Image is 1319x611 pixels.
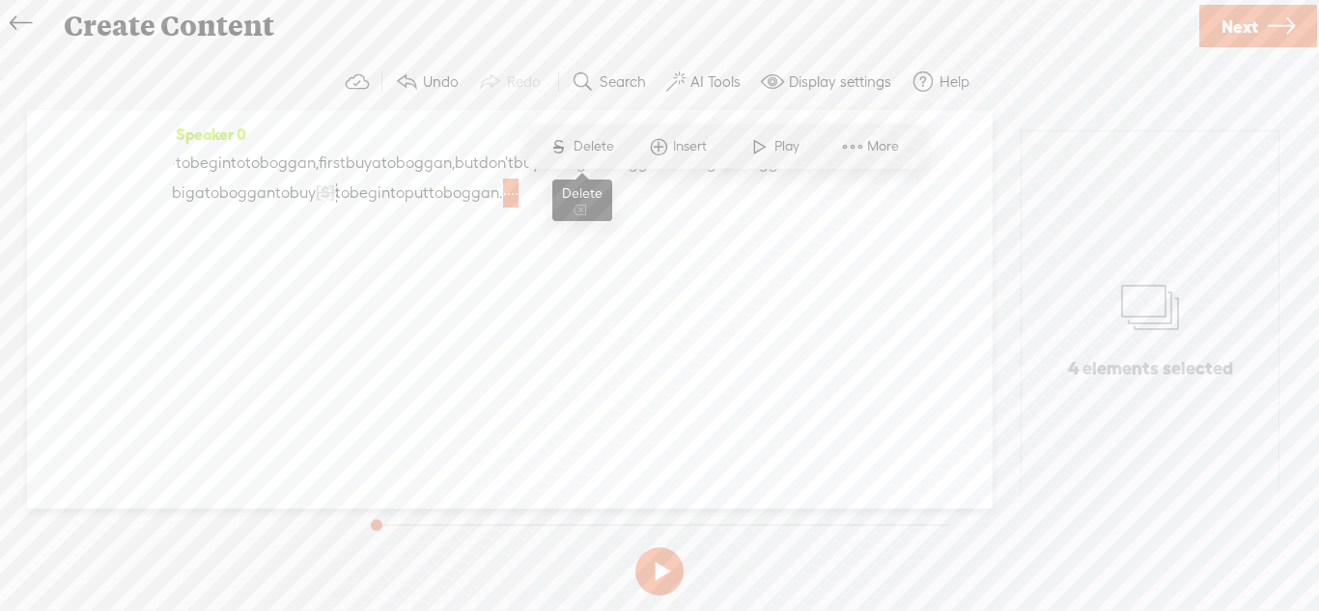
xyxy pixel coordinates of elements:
label: AI Tools [690,72,741,92]
span: but [455,149,479,178]
span: buy [346,149,372,178]
span: a [372,149,381,178]
span: too [670,149,693,178]
span: · [515,179,519,208]
button: Undo [387,63,471,101]
span: · [511,179,515,208]
label: Search [600,72,646,92]
span: buy [514,149,540,178]
button: Redo [471,63,553,101]
span: to [335,179,350,208]
span: Delete [574,137,619,156]
span: too [807,149,830,178]
span: a [195,179,205,208]
span: Speaker 0 [172,125,246,143]
span: big [172,179,195,208]
span: to [390,179,405,208]
label: Redo [507,72,541,92]
span: toboggan, [381,149,455,178]
span: toboggan. [429,179,503,208]
span: begin [190,149,231,178]
span: · [507,179,511,208]
span: [S] [316,183,335,201]
p: 4 elements selected [1068,357,1233,380]
span: first [319,149,346,178]
span: don't [479,149,514,178]
span: · [172,149,176,178]
span: to [275,179,290,208]
label: Help [940,72,969,92]
span: to [231,149,245,178]
span: toboggan [205,179,275,208]
span: Next [1221,2,1258,51]
button: AI Tools [659,63,753,101]
label: Undo [423,72,459,92]
span: buy [290,179,316,208]
button: Search [564,63,659,101]
span: Play [774,137,804,156]
span: is [797,149,807,178]
span: a [586,149,596,178]
span: begin [350,179,390,208]
span: big [563,149,586,178]
span: a [716,149,726,178]
span: toboggan. [596,149,670,178]
div: Create Content [50,1,1196,51]
button: Help [904,63,982,101]
span: too [540,149,563,178]
button: Display settings [753,63,904,101]
label: Display settings [789,72,891,92]
span: · [503,179,507,208]
span: S [545,129,574,164]
span: put [405,179,429,208]
span: toboggan [726,149,797,178]
span: More [867,137,904,156]
span: toboggan, [245,149,319,178]
span: big [693,149,716,178]
span: Insert [673,137,712,156]
span: to [176,149,190,178]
